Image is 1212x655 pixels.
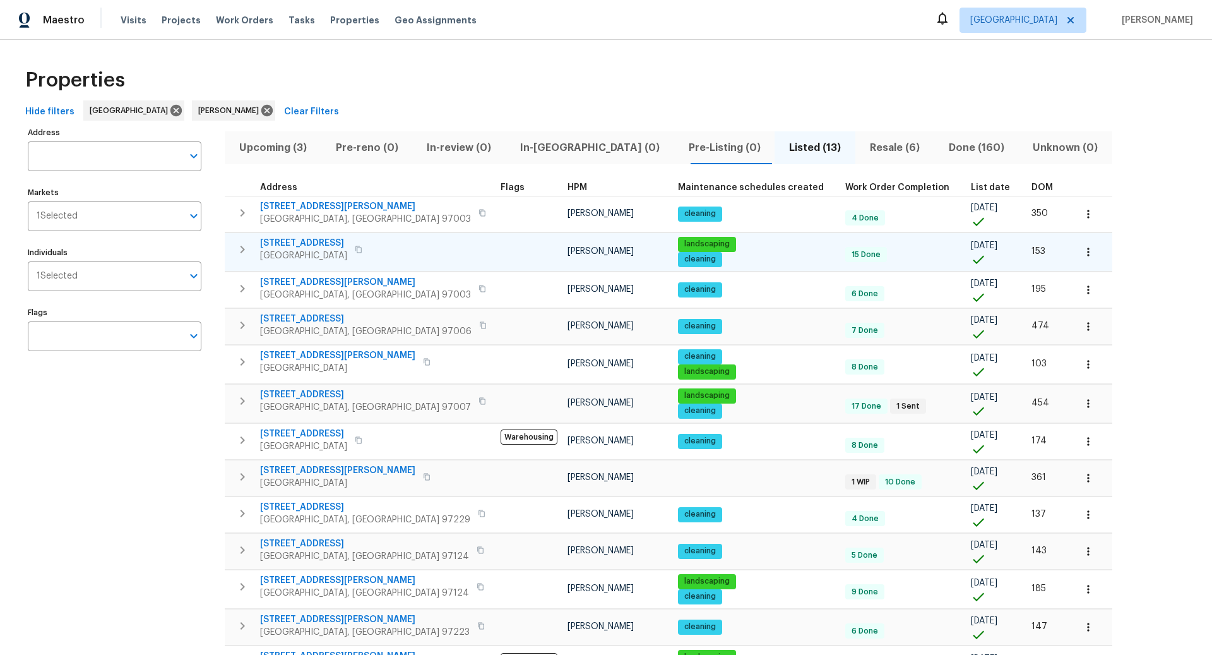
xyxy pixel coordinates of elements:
[121,14,146,27] span: Visits
[28,249,201,256] label: Individuals
[232,139,314,157] span: Upcoming (3)
[284,104,339,120] span: Clear Filters
[971,431,997,440] span: [DATE]
[185,327,203,345] button: Open
[1031,510,1046,519] span: 137
[1031,622,1047,631] span: 147
[260,200,471,213] span: [STREET_ADDRESS][PERSON_NAME]
[20,100,80,124] button: Hide filters
[679,436,721,447] span: cleaning
[28,189,201,196] label: Markets
[847,477,875,488] span: 1 WIP
[847,362,883,373] span: 8 Done
[971,467,997,476] span: [DATE]
[501,183,525,192] span: Flags
[682,139,768,157] span: Pre-Listing (0)
[216,14,273,27] span: Work Orders
[260,428,347,440] span: [STREET_ADDRESS]
[185,147,203,165] button: Open
[288,16,315,25] span: Tasks
[1031,399,1049,407] span: 454
[1031,473,1046,482] span: 361
[260,325,472,338] span: [GEOGRAPHIC_DATA], [GEOGRAPHIC_DATA] 97006
[37,211,78,222] span: 1 Selected
[192,100,275,121] div: [PERSON_NAME]
[567,399,634,407] span: [PERSON_NAME]
[971,203,997,212] span: [DATE]
[971,279,997,288] span: [DATE]
[847,325,883,336] span: 7 Done
[567,510,634,519] span: [PERSON_NAME]
[847,401,886,412] span: 17 Done
[845,183,949,192] span: Work Order Completion
[260,477,415,490] span: [GEOGRAPHIC_DATA]
[567,546,634,555] span: [PERSON_NAME]
[1031,183,1053,192] span: DOM
[1031,321,1049,330] span: 474
[567,285,634,294] span: [PERSON_NAME]
[971,579,997,587] span: [DATE]
[567,183,587,192] span: HPM
[260,249,347,262] span: [GEOGRAPHIC_DATA]
[279,100,344,124] button: Clear Filters
[679,284,721,295] span: cleaning
[567,584,634,593] span: [PERSON_NAME]
[260,313,472,325] span: [STREET_ADDRESS]
[847,587,883,598] span: 9 Done
[567,209,634,218] span: [PERSON_NAME]
[567,321,634,330] span: [PERSON_NAME]
[260,349,415,362] span: [STREET_ADDRESS][PERSON_NAME]
[567,622,634,631] span: [PERSON_NAME]
[880,477,920,488] span: 10 Done
[260,514,470,526] span: [GEOGRAPHIC_DATA], [GEOGRAPHIC_DATA] 97229
[43,14,85,27] span: Maestro
[782,139,848,157] span: Listed (13)
[567,247,634,256] span: [PERSON_NAME]
[679,591,721,602] span: cleaning
[971,354,997,363] span: [DATE]
[395,14,477,27] span: Geo Assignments
[679,366,735,377] span: landscaping
[847,249,886,260] span: 15 Done
[1031,247,1045,256] span: 153
[567,436,634,445] span: [PERSON_NAME]
[25,104,74,120] span: Hide filters
[260,237,347,249] span: [STREET_ADDRESS]
[847,440,883,451] span: 8 Done
[847,514,884,524] span: 4 Done
[679,239,735,249] span: landscaping
[847,626,883,637] span: 6 Done
[198,104,264,117] span: [PERSON_NAME]
[971,316,997,325] span: [DATE]
[513,139,667,157] span: In-[GEOGRAPHIC_DATA] (0)
[971,616,997,625] span: [DATE]
[185,267,203,285] button: Open
[260,440,347,453] span: [GEOGRAPHIC_DATA]
[567,359,634,368] span: [PERSON_NAME]
[1031,436,1047,445] span: 174
[679,622,721,632] span: cleaning
[1031,285,1046,294] span: 195
[260,587,469,599] span: [GEOGRAPHIC_DATA], [GEOGRAPHIC_DATA] 97124
[847,213,884,224] span: 4 Done
[260,276,471,289] span: [STREET_ADDRESS][PERSON_NAME]
[260,464,415,477] span: [STREET_ADDRESS][PERSON_NAME]
[679,254,721,265] span: cleaning
[1031,546,1047,555] span: 143
[260,289,471,301] span: [GEOGRAPHIC_DATA], [GEOGRAPHIC_DATA] 97003
[971,393,997,402] span: [DATE]
[260,613,470,626] span: [STREET_ADDRESS][PERSON_NAME]
[679,390,735,401] span: landscaping
[1117,14,1193,27] span: [PERSON_NAME]
[1031,584,1046,593] span: 185
[970,14,1057,27] span: [GEOGRAPHIC_DATA]
[420,139,498,157] span: In-review (0)
[863,139,927,157] span: Resale (6)
[679,351,721,362] span: cleaning
[330,14,379,27] span: Properties
[260,183,297,192] span: Address
[679,576,735,587] span: landscaping
[185,207,203,225] button: Open
[1031,209,1048,218] span: 350
[83,100,184,121] div: [GEOGRAPHIC_DATA]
